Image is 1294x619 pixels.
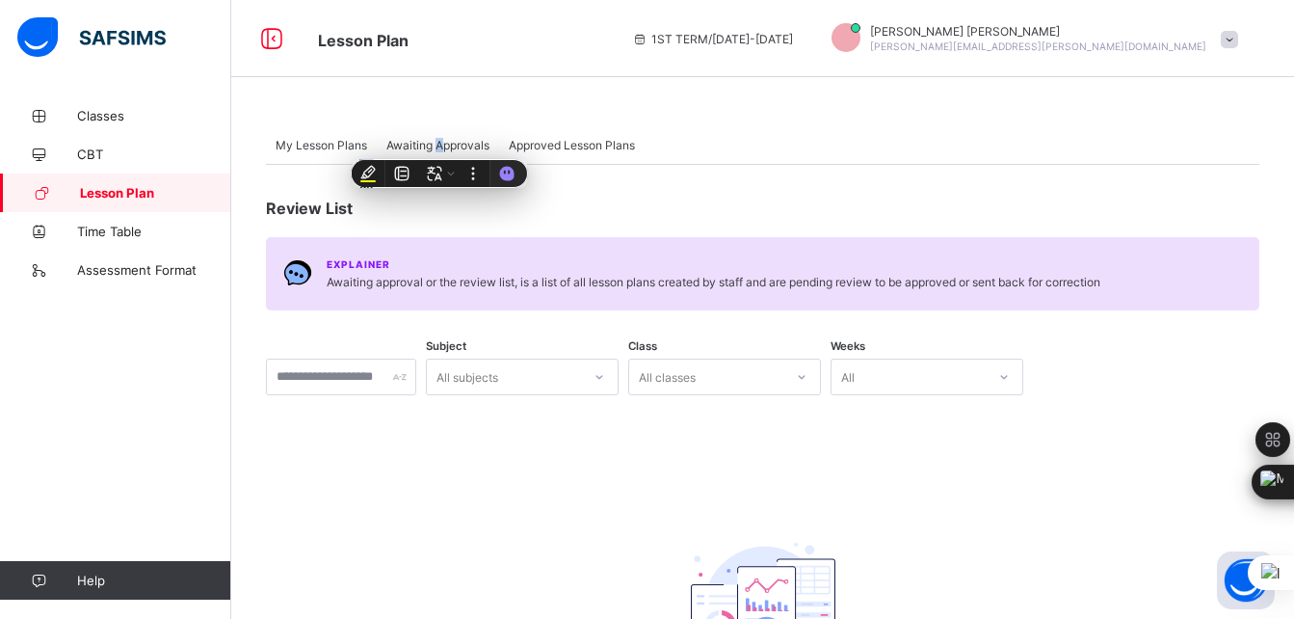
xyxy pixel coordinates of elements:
[870,24,1206,39] span: [PERSON_NAME] [PERSON_NAME]
[436,359,498,395] div: All subjects
[386,138,489,152] span: Awaiting Approvals
[77,224,231,239] span: Time Table
[1217,552,1275,609] button: Open asap
[276,138,367,152] span: My Lesson Plans
[77,108,231,123] span: Classes
[77,147,231,162] span: CBT
[812,23,1248,55] div: SamuelOnwuka
[426,339,466,353] span: Subject
[327,258,390,270] span: Explainer
[327,275,1100,289] span: Awaiting approval or the review list, is a list of all lesson plans created by staff and are pend...
[80,185,231,201] span: Lesson Plan
[77,573,230,588] span: Help
[266,199,353,218] span: Review List
[831,339,865,353] span: Weeks
[639,359,696,395] div: All classes
[509,138,635,152] span: Approved Lesson Plans
[77,262,231,278] span: Assessment Format
[17,17,166,58] img: safsims
[632,32,793,46] span: session/term information
[628,339,657,353] span: Class
[318,31,409,50] span: Lesson Plan
[870,40,1206,52] span: [PERSON_NAME][EMAIL_ADDRESS][PERSON_NAME][DOMAIN_NAME]
[283,258,312,287] img: Chat.054c5d80b312491b9f15f6fadeacdca6.svg
[841,359,855,395] div: All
